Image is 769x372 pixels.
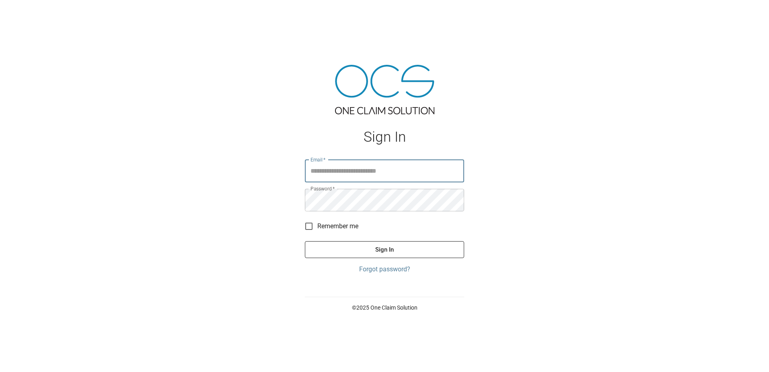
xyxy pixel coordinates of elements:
span: Remember me [317,221,358,231]
label: Password [310,185,335,192]
img: ocs-logo-white-transparent.png [10,5,42,21]
button: Sign In [305,241,464,258]
h1: Sign In [305,129,464,145]
p: © 2025 One Claim Solution [305,304,464,312]
img: ocs-logo-tra.png [335,65,434,114]
a: Forgot password? [305,265,464,274]
label: Email [310,156,326,163]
